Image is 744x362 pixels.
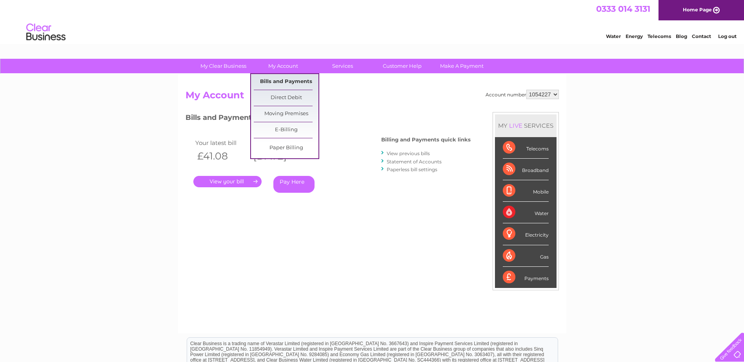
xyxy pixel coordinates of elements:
a: Moving Premises [254,106,318,122]
div: Electricity [503,223,549,245]
a: Blog [676,33,687,39]
a: . [193,176,262,187]
div: Account number [486,90,559,99]
a: Customer Help [370,59,435,73]
th: [DATE] [249,148,306,164]
img: logo.png [26,20,66,44]
td: Invoice date [249,138,306,148]
a: My Account [251,59,315,73]
h4: Billing and Payments quick links [381,137,471,143]
div: Telecoms [503,137,549,159]
div: Mobile [503,180,549,202]
a: Pay Here [273,176,315,193]
a: Telecoms [648,33,671,39]
h3: Bills and Payments [186,112,471,126]
h2: My Account [186,90,559,105]
div: LIVE [508,122,524,129]
div: Broadband [503,159,549,180]
a: Paperless bill settings [387,167,437,172]
a: Water [606,33,621,39]
th: £41.08 [193,148,250,164]
a: 0333 014 3131 [596,4,650,14]
td: Your latest bill [193,138,250,148]
a: E-Billing [254,122,318,138]
a: View previous bills [387,150,430,156]
a: My Clear Business [191,59,256,73]
div: MY SERVICES [495,114,557,137]
a: Services [310,59,375,73]
div: Gas [503,245,549,267]
div: Payments [503,267,549,288]
a: Statement of Accounts [387,159,442,165]
div: Water [503,202,549,223]
a: Make A Payment [429,59,494,73]
a: Log out [718,33,737,39]
a: Contact [692,33,711,39]
a: Energy [626,33,643,39]
a: Paper Billing [254,140,318,156]
div: Clear Business is a trading name of Verastar Limited (registered in [GEOGRAPHIC_DATA] No. 3667643... [187,4,558,38]
a: Direct Debit [254,90,318,106]
a: Bills and Payments [254,74,318,90]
